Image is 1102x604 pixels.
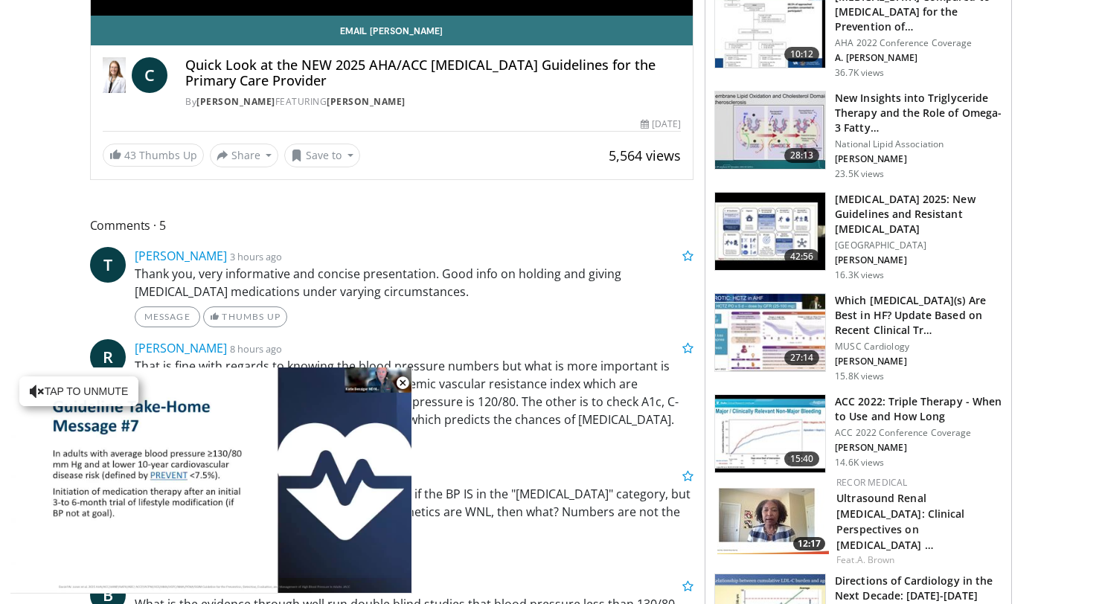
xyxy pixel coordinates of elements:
a: [PERSON_NAME] [135,340,227,356]
a: 12:17 [717,476,829,554]
p: [PERSON_NAME] [835,356,1002,367]
span: 28:13 [784,148,820,163]
span: 43 [124,148,136,162]
a: Message [135,306,200,327]
p: 36.7K views [835,67,884,79]
span: 10:12 [784,47,820,62]
h3: ACC 2022: Triple Therapy - When to Use and How Long [835,394,1002,424]
img: db5eb954-b69d-40f8-a012-f5d3258e0349.150x105_q85_crop-smart_upscale.jpg [717,476,829,554]
h3: New Insights into Triglyceride Therapy and the Role of Omega-3 Fatty… [835,91,1002,135]
p: [PERSON_NAME] [835,254,1002,266]
p: 16.3K views [835,269,884,281]
a: A. Brown [857,553,895,566]
div: By FEATURING [185,95,681,109]
div: [DATE] [641,118,681,131]
p: AHA 2022 Conference Coverage [835,37,1002,49]
button: Save to [284,144,360,167]
a: [PERSON_NAME] [327,95,406,108]
p: ACC 2022 Conference Coverage [835,427,1002,439]
small: 8 hours ago [230,342,282,356]
a: 15:40 ACC 2022: Triple Therapy - When to Use and How Long ACC 2022 Conference Coverage [PERSON_NA... [714,394,1002,473]
h3: Directions of Cardiology in the Next Decade: [DATE]-[DATE] [835,574,1002,603]
span: 15:40 [784,452,820,466]
button: Share [210,144,279,167]
h3: [MEDICAL_DATA] 2025: New Guidelines and Resistant [MEDICAL_DATA] [835,192,1002,237]
video-js: Video Player [10,367,412,594]
a: Thumbs Up [203,306,287,327]
a: 43 Thumbs Up [103,144,204,167]
a: T [90,247,126,283]
span: 42:56 [784,249,820,264]
a: Email [PERSON_NAME] [91,16,693,45]
p: 15.8K views [835,370,884,382]
img: 280bcb39-0f4e-42eb-9c44-b41b9262a277.150x105_q85_crop-smart_upscale.jpg [715,193,825,270]
p: Where are the true studies backing this up? What if the BP IS in the "[MEDICAL_DATA]" category, b... [135,485,694,539]
div: Feat. [836,553,999,567]
span: 27:14 [784,350,820,365]
p: Thank you, very informative and concise presentation. Good info on holding and giving [MEDICAL_DA... [135,265,694,301]
h3: Which [MEDICAL_DATA](s) Are Best in HF? Update Based on Recent Clinical Tr… [835,293,1002,338]
a: [PERSON_NAME] [135,248,227,264]
a: 27:14 Which [MEDICAL_DATA](s) Are Best in HF? Update Based on Recent Clinical Tr… MUSC Cardiology... [714,293,1002,382]
p: [PERSON_NAME] [835,153,1002,165]
small: 3 hours ago [230,250,282,263]
span: 5,564 views [609,147,681,164]
img: dc76ff08-18a3-4688-bab3-3b82df187678.150x105_q85_crop-smart_upscale.jpg [715,294,825,371]
a: 42:56 [MEDICAL_DATA] 2025: New Guidelines and Resistant [MEDICAL_DATA] [GEOGRAPHIC_DATA] [PERSON_... [714,192,1002,281]
p: That is fine with regards to knowing the blood pressure numbers but what is more important is dec... [135,357,694,428]
img: Dr. Catherine P. Benziger [103,57,126,93]
a: R [90,339,126,375]
p: 14.6K views [835,457,884,469]
button: Tap to unmute [19,376,138,406]
img: 45ea033d-f728-4586-a1ce-38957b05c09e.150x105_q85_crop-smart_upscale.jpg [715,91,825,169]
a: [PERSON_NAME] [135,578,227,594]
a: [PERSON_NAME] [196,95,275,108]
a: C [132,57,167,93]
img: 9cc0c993-ed59-4664-aa07-2acdd981abd5.150x105_q85_crop-smart_upscale.jpg [715,395,825,472]
a: Recor Medical [836,476,907,489]
button: Close [388,367,417,399]
a: Ultrasound Renal [MEDICAL_DATA]: Clinical Perspectives on [MEDICAL_DATA] … [836,491,964,552]
p: A. [PERSON_NAME] [835,52,1002,64]
a: 28:13 New Insights into Triglyceride Therapy and the Role of Omega-3 Fatty… National Lipid Associ... [714,91,1002,180]
span: 12:17 [793,537,825,550]
p: 23.5K views [835,168,884,180]
p: MUSC Cardiology [835,341,1002,353]
p: National Lipid Association [835,138,1002,150]
p: [GEOGRAPHIC_DATA] [835,240,1002,251]
h4: Quick Look at the NEW 2025 AHA/ACC [MEDICAL_DATA] Guidelines for the Primary Care Provider [185,57,681,89]
p: [PERSON_NAME] [835,442,1002,454]
span: Comments 5 [90,216,694,235]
